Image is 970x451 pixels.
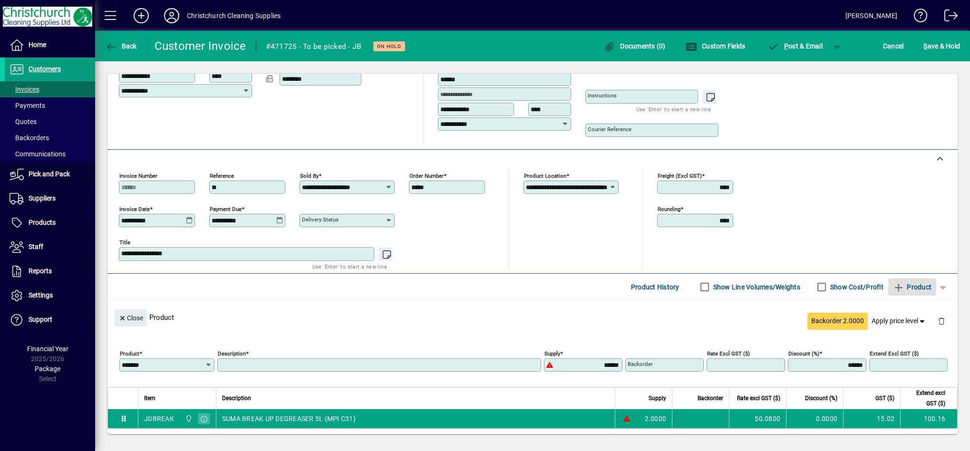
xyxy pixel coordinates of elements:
span: Christchurch Cleaning Supplies Ltd [183,413,194,424]
button: Add [126,7,156,24]
a: Products [5,211,95,235]
span: Invoices [10,86,39,93]
mat-label: Courier Reference [588,126,631,133]
span: Supply [649,393,666,403]
span: Package [35,365,60,373]
button: Product [888,278,936,296]
span: P [784,42,788,50]
mat-hint: Use 'Enter' to start a new line [312,261,387,272]
span: Extend excl GST ($) [906,388,945,409]
a: Staff [5,235,95,259]
span: Back [105,42,137,50]
mat-label: Description [218,350,246,357]
div: 50.0800 [735,414,780,423]
a: Home [5,33,95,57]
mat-label: Invoice number [119,173,157,179]
a: Settings [5,284,95,307]
a: Quotes [5,114,95,130]
span: Settings [29,291,53,299]
span: Quotes [10,118,37,125]
span: Product History [631,279,679,295]
mat-label: Payment due [210,206,242,212]
mat-label: Discount (%) [788,350,819,357]
button: Custom Fields [683,38,748,55]
span: On hold [377,43,401,49]
mat-label: Backorder [628,361,653,367]
button: Save & Hold [921,38,962,55]
span: Staff [29,243,43,250]
div: JDBREAK [144,414,174,423]
span: ost & Email [767,42,823,50]
div: Product [107,300,958,335]
span: Apply price level [872,316,927,326]
button: Close [115,309,147,326]
mat-label: Extend excl GST ($) [870,350,919,357]
span: Backorder 2.0000 [811,316,864,326]
mat-label: Rounding [658,206,680,212]
span: Home [29,41,46,48]
span: Item [144,393,155,403]
span: Description [222,393,251,403]
span: Support [29,316,52,323]
span: S [923,42,927,50]
span: Customers [29,65,61,73]
button: Documents (0) [601,38,668,55]
span: Suppliers [29,194,56,202]
div: #471725 - To be picked - JB [266,39,362,54]
mat-label: Product location [524,173,566,179]
mat-label: Instructions [588,92,617,99]
app-page-header-button: Delete [930,317,953,325]
span: Communications [10,150,66,158]
span: Financial Year [27,345,68,353]
td: 15.02 [843,409,900,428]
app-page-header-button: Close [112,313,149,322]
mat-label: Rate excl GST ($) [707,350,750,357]
button: Product History [627,278,683,296]
td: 100.16 [900,409,957,428]
a: Invoices [5,81,95,97]
mat-label: Sold by [300,173,319,179]
app-page-header-button: Back [95,38,147,55]
span: Custom Fields [686,42,746,50]
mat-label: Order number [409,173,444,179]
span: Backorder [698,393,723,403]
span: Product [893,279,931,295]
span: Rate excl GST ($) [737,393,780,403]
span: Reports [29,267,52,275]
mat-label: Freight (excl GST) [658,173,702,179]
div: Customer Invoice [155,38,246,54]
div: [PERSON_NAME] [845,8,897,23]
span: Pick and Pack [29,170,70,178]
a: Suppliers [5,187,95,211]
mat-label: Supply [544,350,560,357]
td: 0.0000 [786,409,843,428]
a: Logout [937,2,958,33]
label: Show Line Volumes/Weights [711,282,800,292]
mat-label: Title [119,239,130,246]
a: Backorders [5,130,95,146]
button: Cancel [881,38,906,55]
label: Show Cost/Profit [828,282,883,292]
span: ave & Hold [923,38,960,54]
span: Discount (%) [805,393,837,403]
span: Backorders [10,134,49,142]
span: Close [118,310,143,326]
a: Support [5,308,95,332]
mat-label: Delivery status [302,216,339,223]
button: Back [103,38,139,55]
a: Communications [5,146,95,162]
span: Cancel [883,38,904,54]
mat-label: Invoice date [119,206,150,212]
mat-label: Product [120,350,139,357]
span: Products [29,219,56,226]
a: Reports [5,259,95,283]
button: Backorder 2.0000 [807,313,868,330]
div: Christchurch Cleaning Supplies [187,8,281,23]
a: Pick and Pack [5,163,95,186]
span: 2.0000 [645,414,667,423]
button: Apply price level [868,313,931,330]
span: Documents (0) [604,42,666,50]
button: Delete [930,309,953,332]
span: SUMA BREAK UP DEGREASER 5L (MPI C31) [222,414,356,423]
mat-label: Reference [210,173,234,179]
